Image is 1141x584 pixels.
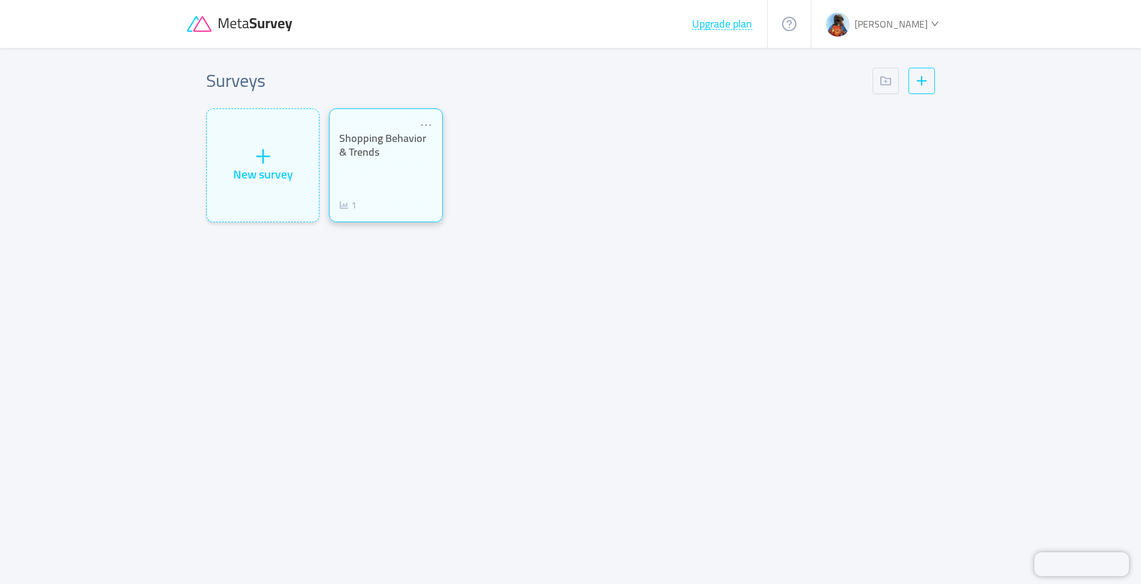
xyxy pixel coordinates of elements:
[855,15,928,33] span: [PERSON_NAME]
[339,198,357,212] a: icon: bar-chart1
[329,108,442,222] a: Shopping Behavior & Trendsicon: bar-chart1
[692,18,753,30] button: Upgrade plan
[206,108,319,222] div: icon: plusNew survey
[782,17,796,31] i: icon: question-circle
[908,68,935,94] button: icon: plus
[419,119,433,132] i: icon: ellipsis
[931,20,938,28] i: icon: down
[339,200,349,210] i: icon: bar-chart
[339,132,432,159] div: Shopping Behavior & Trends
[254,147,272,165] i: icon: plus
[351,196,357,214] span: 1
[1034,552,1129,576] iframe: Chatra live chat
[233,165,293,183] div: New survey
[826,13,850,37] img: 6c215027db5f55cc1a39881bbb840000
[873,68,899,94] button: icon: folder-add
[206,67,265,94] h2: Surveys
